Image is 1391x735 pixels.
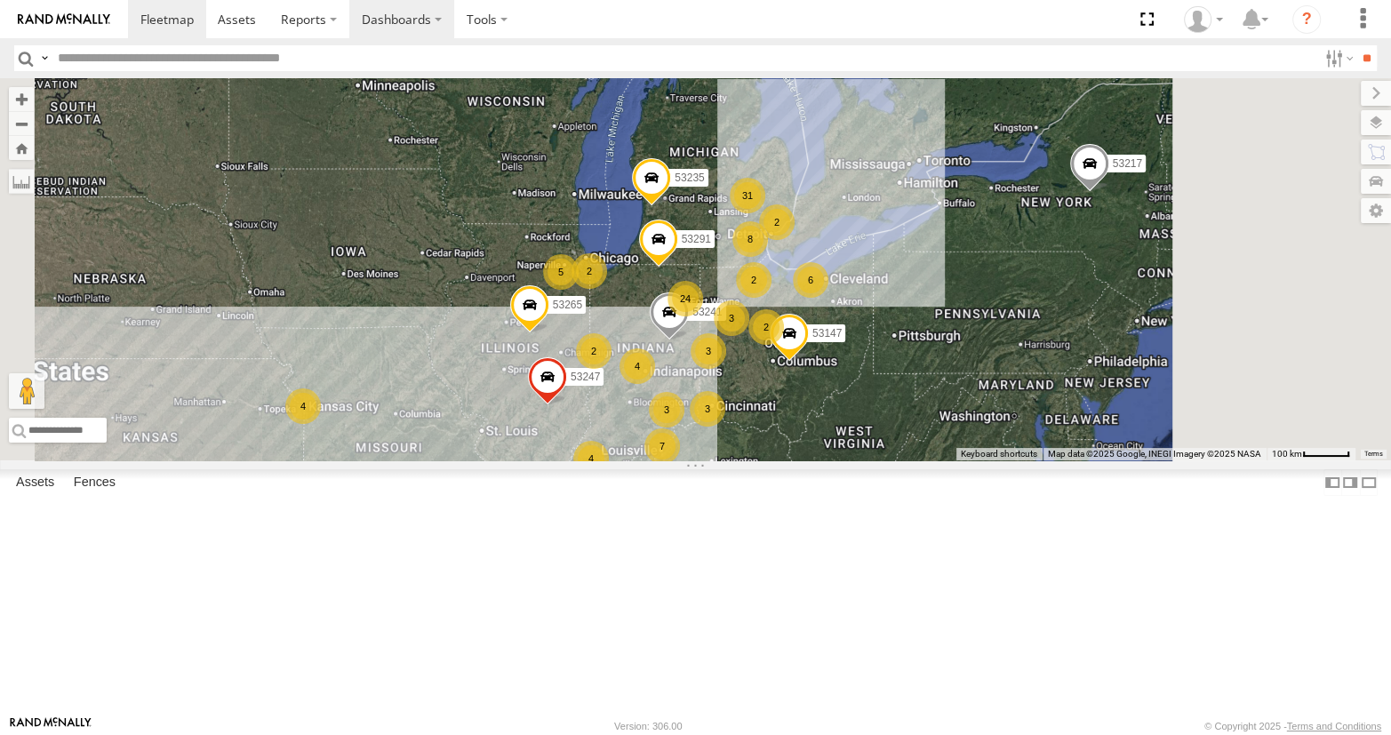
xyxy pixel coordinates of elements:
[65,470,124,495] label: Fences
[793,262,828,298] div: 6
[1292,5,1321,34] i: ?
[9,169,34,194] label: Measure
[692,306,722,318] span: 53241
[1272,449,1302,459] span: 100 km
[1364,451,1383,458] a: Terms (opens in new tab)
[714,300,749,336] div: 3
[9,136,34,160] button: Zoom Home
[571,371,600,383] span: 53247
[552,299,581,311] span: 53265
[649,392,684,427] div: 3
[1323,469,1341,495] label: Dock Summary Table to the Left
[811,327,841,340] span: 53147
[576,333,612,369] div: 2
[691,333,726,369] div: 3
[285,388,321,424] div: 4
[681,233,710,245] span: 53291
[572,253,607,289] div: 2
[1341,469,1359,495] label: Dock Summary Table to the Right
[1204,721,1381,731] div: © Copyright 2025 -
[18,13,110,26] img: rand-logo.svg
[1361,198,1391,223] label: Map Settings
[644,428,680,464] div: 7
[1318,45,1356,71] label: Search Filter Options
[736,262,771,298] div: 2
[759,204,795,240] div: 2
[1287,721,1381,731] a: Terms and Conditions
[730,178,765,213] div: 31
[10,717,92,735] a: Visit our Website
[748,309,784,345] div: 2
[9,373,44,409] button: Drag Pegman onto the map to open Street View
[961,448,1037,460] button: Keyboard shortcuts
[9,87,34,111] button: Zoom in
[543,254,579,290] div: 5
[675,172,704,185] span: 53235
[1178,6,1229,33] div: Miky Transport
[7,470,63,495] label: Assets
[37,45,52,71] label: Search Query
[614,721,682,731] div: Version: 306.00
[1112,157,1141,170] span: 53217
[1360,469,1378,495] label: Hide Summary Table
[620,348,655,384] div: 4
[732,221,768,257] div: 8
[1048,449,1261,459] span: Map data ©2025 Google, INEGI Imagery ©2025 NASA
[668,281,703,316] div: 24
[690,391,725,427] div: 3
[9,111,34,136] button: Zoom out
[1267,448,1355,460] button: Map Scale: 100 km per 50 pixels
[573,441,609,476] div: 4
